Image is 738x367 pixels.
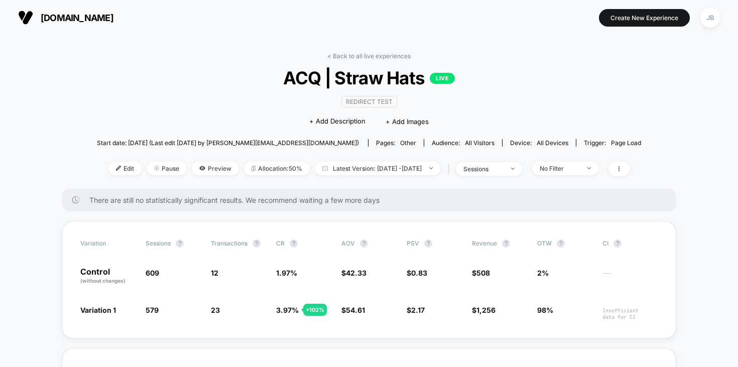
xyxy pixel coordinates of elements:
span: CI [602,239,658,248]
span: 23 [211,306,220,314]
span: + Add Images [386,117,429,126]
span: Preview [192,162,239,175]
a: < Back to all live experiences [327,52,411,60]
span: Pause [147,162,187,175]
span: Revenue [472,239,497,247]
span: 42.33 [346,269,366,277]
button: ? [613,239,622,248]
span: 54.61 [346,306,365,314]
span: 2.17 [411,306,425,314]
span: Sessions [146,239,171,247]
span: PSV [407,239,419,247]
span: 98% [537,306,553,314]
button: ? [253,239,261,248]
button: ? [557,239,565,248]
span: $ [341,306,365,314]
button: ? [424,239,432,248]
span: 12 [211,269,218,277]
span: $ [407,306,425,314]
p: Control [80,268,136,285]
span: 508 [476,269,490,277]
button: ? [502,239,510,248]
span: OTW [537,239,592,248]
span: Edit [108,162,142,175]
span: ACQ | Straw Hats [124,67,613,88]
span: AOV [341,239,355,247]
button: Create New Experience [599,9,690,27]
span: Allocation: 50% [244,162,310,175]
span: 3.97 % [276,306,299,314]
img: end [429,167,433,169]
button: ? [360,239,368,248]
div: Audience: [432,139,495,147]
span: --- [602,270,658,285]
span: All Visitors [465,139,495,147]
span: | [445,162,456,176]
span: all devices [537,139,568,147]
span: Transactions [211,239,248,247]
span: Start date: [DATE] (Last edit [DATE] by [PERSON_NAME][EMAIL_ADDRESS][DOMAIN_NAME]) [97,139,359,147]
span: Device: [502,139,576,147]
span: 1,256 [476,306,496,314]
span: 1.97 % [276,269,297,277]
div: No Filter [540,165,580,172]
span: [DOMAIN_NAME] [41,13,113,23]
span: There are still no statistically significant results. We recommend waiting a few more days [89,196,656,204]
span: (without changes) [80,278,126,284]
span: Insufficient data for CI [602,307,658,320]
span: CR [276,239,285,247]
span: other [400,139,416,147]
div: + 102 % [303,304,327,316]
span: $ [341,269,366,277]
div: JB [700,8,720,28]
span: Variation 1 [80,306,116,314]
span: 0.83 [411,269,427,277]
span: Redirect Test [341,96,397,107]
span: 579 [146,306,159,314]
span: Page Load [611,139,641,147]
button: JB [697,8,723,28]
span: 609 [146,269,159,277]
span: + Add Description [309,116,365,127]
span: Latest Version: [DATE] - [DATE] [315,162,440,175]
button: ? [176,239,184,248]
span: $ [472,306,496,314]
div: Pages: [376,139,416,147]
button: ? [290,239,298,248]
span: $ [472,269,490,277]
div: Trigger: [584,139,641,147]
img: calendar [322,166,328,171]
img: Visually logo [18,10,33,25]
span: Variation [80,239,136,248]
button: [DOMAIN_NAME] [15,10,116,26]
img: end [511,168,515,170]
div: sessions [463,165,504,173]
img: rebalance [252,166,256,171]
span: $ [407,269,427,277]
img: edit [116,166,121,171]
img: end [587,167,591,169]
span: 2% [537,269,549,277]
img: end [154,166,159,171]
p: LIVE [430,73,455,84]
